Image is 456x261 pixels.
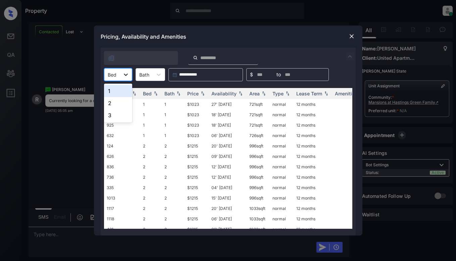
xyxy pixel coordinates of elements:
[104,172,140,182] td: 736
[237,91,244,96] img: sorting
[104,182,140,193] td: 335
[211,91,237,96] div: Availability
[250,71,253,78] span: $
[162,214,185,224] td: 2
[162,141,185,151] td: 2
[162,182,185,193] td: 2
[140,193,162,203] td: 2
[108,55,115,61] img: icon-zuma
[209,162,247,172] td: 12' [DATE]
[185,224,209,234] td: $1215
[185,193,209,203] td: $1215
[247,224,270,234] td: 1033 sqft
[247,172,270,182] td: 996 sqft
[284,91,291,96] img: sorting
[270,162,294,172] td: normal
[294,172,332,182] td: 12 months
[294,151,332,162] td: 12 months
[185,141,209,151] td: $1215
[294,193,332,203] td: 12 months
[270,110,294,120] td: normal
[104,109,132,121] div: 3
[104,97,132,109] div: 2
[131,91,138,96] img: sorting
[185,214,209,224] td: $1215
[193,55,198,61] img: icon-zuma
[104,203,140,214] td: 1117
[270,193,294,203] td: normal
[247,110,270,120] td: 721 sqft
[270,172,294,182] td: normal
[104,130,140,141] td: 632
[270,214,294,224] td: normal
[162,172,185,182] td: 2
[294,110,332,120] td: 12 months
[185,151,209,162] td: $1215
[175,91,182,96] img: sorting
[104,141,140,151] td: 124
[164,91,174,96] div: Bath
[185,120,209,130] td: $1023
[140,110,162,120] td: 1
[247,193,270,203] td: 996 sqft
[185,110,209,120] td: $1023
[140,130,162,141] td: 1
[270,224,294,234] td: normal
[294,162,332,172] td: 12 months
[270,120,294,130] td: normal
[209,172,247,182] td: 12' [DATE]
[209,193,247,203] td: 15' [DATE]
[247,214,270,224] td: 1033 sqft
[162,99,185,110] td: 1
[270,203,294,214] td: normal
[209,110,247,120] td: 18' [DATE]
[104,120,140,130] td: 925
[152,91,159,96] img: sorting
[209,99,247,110] td: 27' [DATE]
[140,203,162,214] td: 2
[294,203,332,214] td: 12 months
[296,91,322,96] div: Lease Term
[140,214,162,224] td: 2
[140,141,162,151] td: 2
[272,91,284,96] div: Type
[104,214,140,224] td: 1118
[323,91,330,96] img: sorting
[209,182,247,193] td: 04' [DATE]
[209,141,247,151] td: 20' [DATE]
[162,224,185,234] td: 2
[140,120,162,130] td: 1
[104,151,140,162] td: 626
[270,182,294,193] td: normal
[162,130,185,141] td: 1
[209,203,247,214] td: 20' [DATE]
[140,99,162,110] td: 1
[270,99,294,110] td: normal
[346,52,354,60] img: icon-zuma
[294,141,332,151] td: 12 months
[247,141,270,151] td: 996 sqft
[104,193,140,203] td: 1013
[140,182,162,193] td: 2
[209,214,247,224] td: 06' [DATE]
[185,130,209,141] td: $1023
[247,162,270,172] td: 996 sqft
[249,91,260,96] div: Area
[247,203,270,214] td: 1033 sqft
[209,151,247,162] td: 09' [DATE]
[270,130,294,141] td: normal
[185,182,209,193] td: $1215
[270,141,294,151] td: normal
[270,151,294,162] td: normal
[348,33,355,40] img: close
[104,224,140,234] td: 421
[209,130,247,141] td: 06' [DATE]
[260,91,267,96] img: sorting
[247,182,270,193] td: 996 sqft
[247,130,270,141] td: 726 sqft
[294,182,332,193] td: 12 months
[294,130,332,141] td: 12 months
[162,193,185,203] td: 2
[104,162,140,172] td: 836
[335,91,357,96] div: Amenities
